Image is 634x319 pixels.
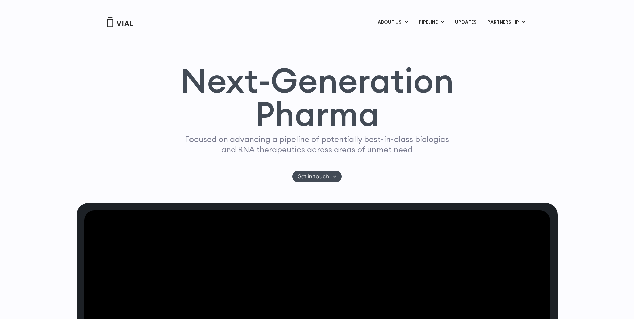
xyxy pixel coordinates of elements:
a: PARTNERSHIPMenu Toggle [482,17,531,28]
a: PIPELINEMenu Toggle [413,17,449,28]
a: UPDATES [450,17,482,28]
a: Get in touch [292,171,342,182]
h1: Next-Generation Pharma [172,64,462,131]
span: Get in touch [298,174,329,179]
a: ABOUT USMenu Toggle [372,17,413,28]
p: Focused on advancing a pipeline of potentially best-in-class biologics and RNA therapeutics acros... [182,134,452,155]
img: Vial Logo [107,17,133,27]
